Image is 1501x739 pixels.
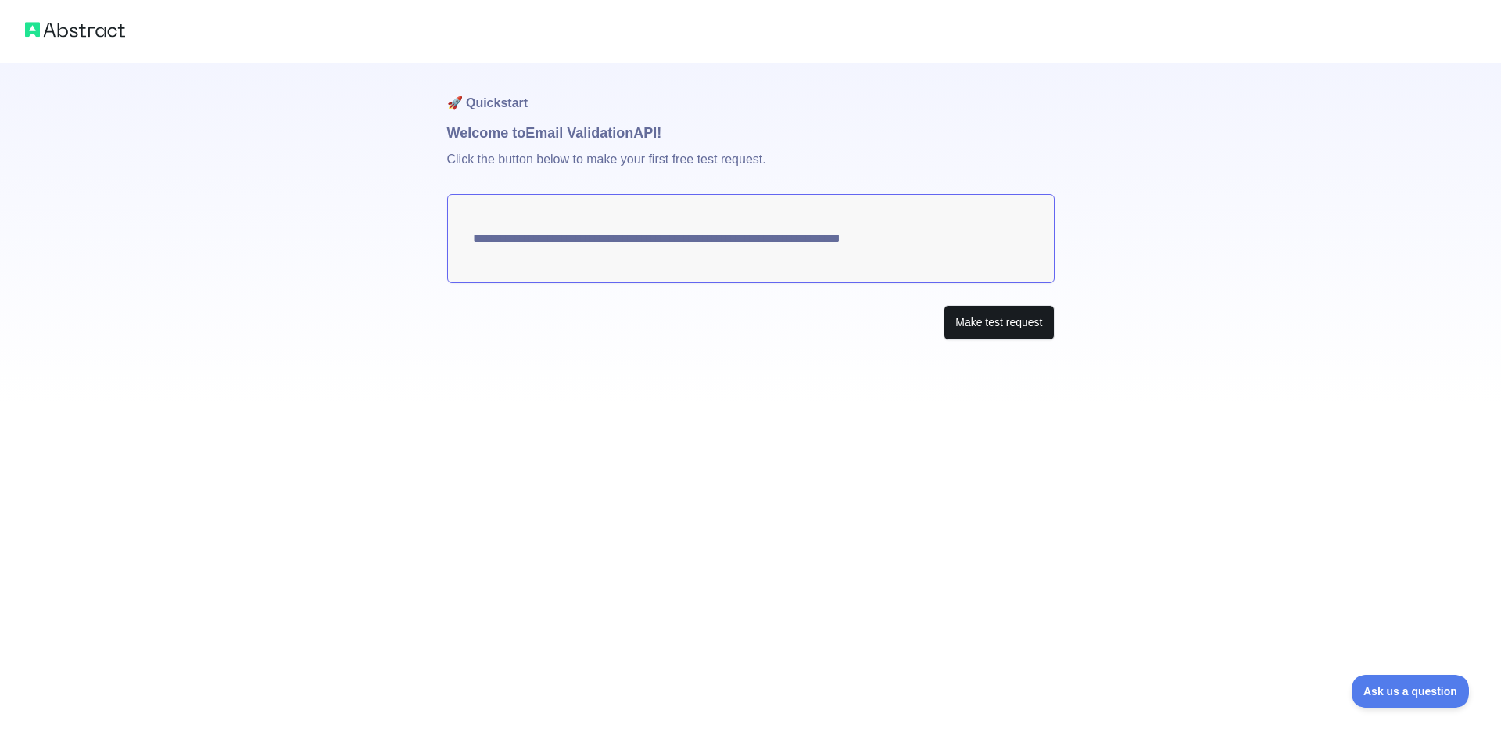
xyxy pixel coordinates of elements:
h1: 🚀 Quickstart [447,63,1055,122]
p: Click the button below to make your first free test request. [447,144,1055,194]
h1: Welcome to Email Validation API! [447,122,1055,144]
img: Abstract logo [25,19,125,41]
button: Make test request [944,305,1054,340]
iframe: Toggle Customer Support [1352,675,1470,708]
